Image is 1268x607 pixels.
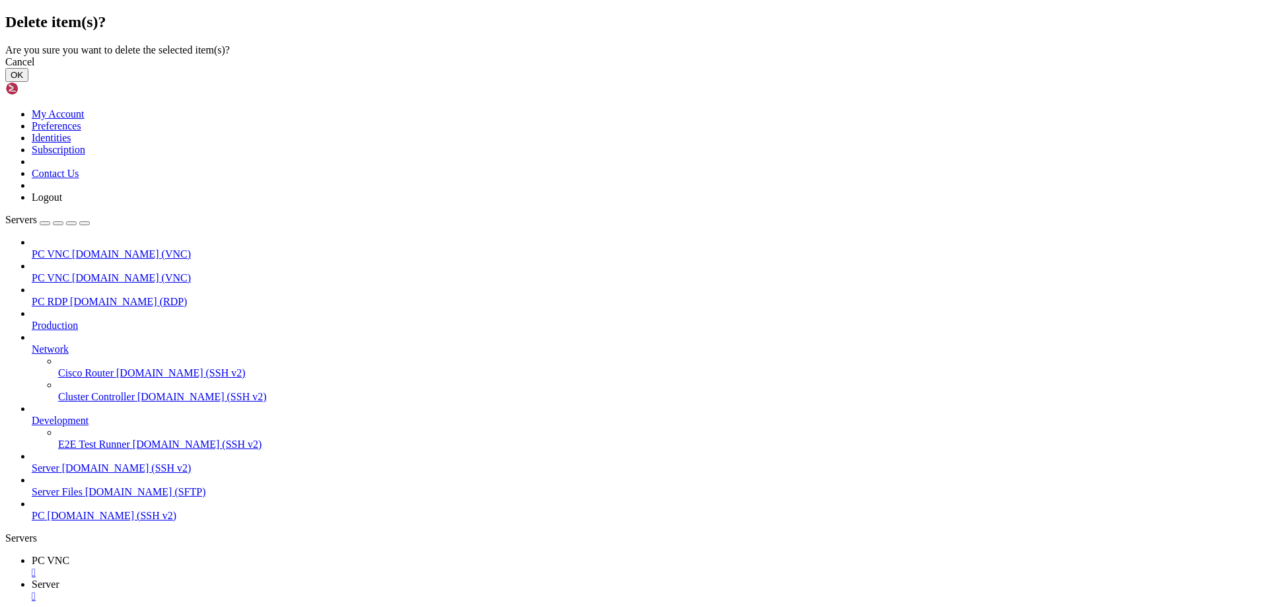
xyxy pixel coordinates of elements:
[32,579,59,590] span: Server
[95,320,100,330] span: c
[106,421,138,431] span: server
[5,73,85,83] span: gingerphoenix10
[58,439,1263,450] a: E2E Test Runner [DOMAIN_NAME] (SSH v2)
[63,320,69,330] span: s
[181,308,218,319] span: v3.11.2
[170,387,181,398] span: 🐍
[137,391,267,402] span: [DOMAIN_NAME] (SSH v2)
[181,499,218,510] span: v3.11.2
[58,439,130,450] span: E2E Test Runner
[32,510,1263,522] a: PC [DOMAIN_NAME] (SSH v2)
[5,252,1096,264] x-row: 3: wg0: <POINTOPOINT,NOARP,UP,LOWER_UP> mtu 1420 qdisc noqueue state UNKNOWN group default qlen 1000
[32,415,1263,427] a: Development
[32,332,1263,403] li: Network
[26,5,48,16] span: help
[5,185,1096,196] x-row: inet [URL] brd [TECHNICAL_ID] scope global dynamic noprefixroute wlan0
[5,95,1096,106] x-row: 1: lo: <LOOPBACK,UP,LOWER_UP> mtu 65536 qdisc noqueue state UNKNOWN group default qlen 1000
[106,353,138,364] span: server
[106,499,138,510] span: server
[5,82,81,95] img: Shellngn
[106,387,138,398] span: server
[58,320,63,330] span: i
[133,439,262,450] span: [DOMAIN_NAME] (SSH v2)
[170,421,181,432] span: 🐍
[5,118,1096,129] x-row: inet [URL] scope host lo
[5,454,85,465] span: gingerphoenix10
[106,320,111,330] span: m
[5,477,1096,488] x-row: [TECHNICAL_ID]
[5,68,28,82] button: OK
[95,73,106,84] span: 🌐
[106,454,138,465] span: server
[170,308,181,320] span: 🐍
[16,320,37,330] span: curl
[32,486,83,497] span: Server Files
[5,140,1096,151] x-row: inet6 [TECHNICAL_ID] scope host noprefixroute
[32,462,59,474] span: Server
[181,387,218,398] span: v3.11.2
[5,398,11,409] span: ❯
[5,532,1263,544] div: Servers
[95,353,106,365] span: 🌐
[5,499,85,510] span: gingerphoenix10
[58,427,1263,450] li: E2E Test Runner [DOMAIN_NAME] (SSH v2)
[5,50,1096,61] x-row: [ ] - (starship::utils): You can set command_timeout in your config to a higher value to allow lo...
[5,28,1096,39] x-row: [ ] - (starship::utils): Executing command "/usr/bin/python" timed out.
[5,106,1096,118] x-row: link/loopback 00:00:00:00:00:00 brd 00:00:00:00:00:00
[32,555,69,566] span: PC VNC
[95,421,106,432] span: 🌐
[5,353,1096,365] x-row: in in via
[62,462,192,474] span: [DOMAIN_NAME] (SSH v2)
[11,28,32,38] span: WARN
[85,486,206,497] span: [DOMAIN_NAME] (SFTP)
[72,248,191,260] span: [DOMAIN_NAME] (VNC)
[149,73,154,83] span: ~
[32,108,85,120] a: My Account
[181,454,218,465] span: v3.11.2
[32,320,1263,332] a: Production
[16,466,37,476] span: curl
[32,132,71,143] a: Identities
[5,320,11,330] span: ❯
[5,454,1096,466] x-row: in in via
[5,432,11,443] span: ❯
[5,331,1096,342] x-row: [TECHNICAL_ID]
[127,320,132,330] span: x
[11,39,32,50] span: WARN
[32,168,79,179] a: Contact Us
[17,511,22,522] div: (2, 45)
[5,365,11,375] span: ❯
[5,466,11,476] span: ❯
[149,454,154,465] span: ~
[48,510,177,521] span: [DOMAIN_NAME] (SSH v2)
[58,367,1263,379] a: Cisco Router [DOMAIN_NAME] (SSH v2)
[5,511,11,521] span: ❯
[32,248,69,260] span: PC VNC
[170,499,181,511] span: 🐍
[149,353,154,364] span: ~
[32,308,1263,332] li: Production
[48,84,53,94] span: r
[32,579,1263,602] a: Server
[42,84,48,94] span: d
[5,275,1096,286] x-row: inet [URL] scope global wg0
[5,421,1096,432] x-row: in in via
[32,474,1263,498] li: Server Files [DOMAIN_NAME] (SFTP)
[32,272,1263,284] a: PC VNC [DOMAIN_NAME] (VNC)
[32,486,1263,498] a: Server Files [DOMAIN_NAME] (SFTP)
[32,590,1263,602] a: 
[181,421,218,431] span: v3.11.2
[5,421,85,431] span: gingerphoenix10
[116,320,122,330] span: t
[106,308,138,319] span: server
[58,367,114,378] span: Cisco Router
[149,387,154,398] span: ~
[32,120,81,131] a: Preferences
[32,144,85,155] a: Subscription
[5,196,1096,207] x-row: valid_lft 74659sec preferred_lft 74659sec
[32,260,1263,284] li: PC VNC [DOMAIN_NAME] (VNC)
[5,387,85,398] span: gingerphoenix10
[32,320,78,331] span: Production
[69,320,74,330] span: m
[5,241,1096,252] x-row: valid_lft forever preferred_lft forever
